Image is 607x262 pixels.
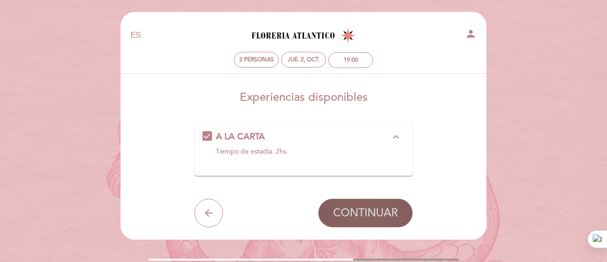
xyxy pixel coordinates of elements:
div: Tiempo de estadía: 2hs. [216,147,391,156]
button: person [465,28,476,43]
span: CONTINUAR [333,206,398,220]
span: Experiencias disponibles [240,90,368,104]
md-checkbox: A LA CARTA expand_less Tiempo de estadía: 2hs. [202,131,405,160]
div: jue. 2, oct. [288,56,320,63]
i: arrow_back [203,207,214,219]
span: 2 personas [239,56,274,63]
i: person [465,28,476,39]
button: expand_less [387,131,405,143]
span: A LA CARTA [216,131,265,142]
div: 19:00 [344,57,358,64]
button: CONTINUAR [318,199,413,227]
i: expand_less [390,131,402,143]
button: arrow_back [194,199,223,227]
a: Floreria Atlántico [244,22,363,49]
